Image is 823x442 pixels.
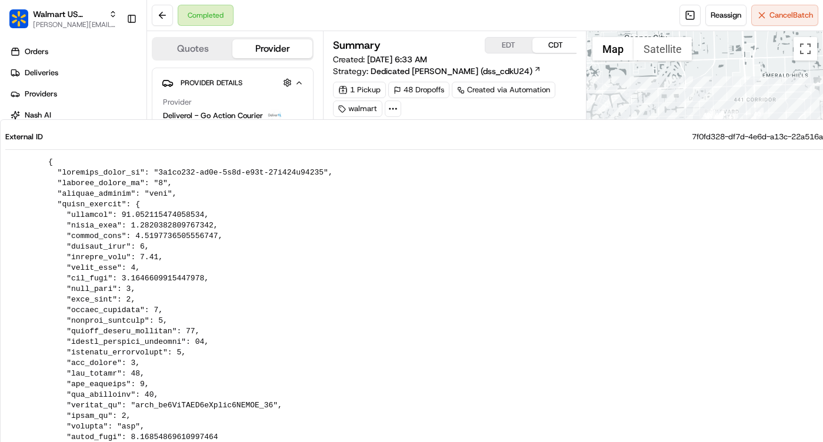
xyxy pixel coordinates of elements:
[5,42,146,61] a: Orders
[25,46,48,57] span: Orders
[268,109,282,123] img: profile_deliverol_nashtms.png
[388,82,449,98] div: 48 Dropoffs
[40,112,193,124] div: Start new chat
[95,166,194,187] a: 💻API Documentation
[333,65,541,77] div: Strategy:
[99,172,109,181] div: 💻
[751,108,764,120] div: 40
[12,172,21,181] div: 📗
[5,63,146,82] a: Deliveries
[33,8,104,20] button: Walmart US Corporate
[200,116,214,130] button: Start new chat
[702,110,715,123] div: 46
[9,9,28,28] img: Walmart US Corporate
[333,53,427,65] span: Created:
[25,68,58,78] span: Deliveries
[25,89,57,99] span: Providers
[712,109,725,122] div: 42
[333,40,381,51] h3: Summary
[367,54,427,65] span: [DATE] 6:33 AM
[751,5,818,26] button: CancelBatch
[333,82,386,98] div: 1 Pickup
[83,199,142,208] a: Powered byPylon
[163,110,263,121] span: Deliverol - Go Action Courier
[5,132,43,142] span: External ID
[700,109,713,122] div: 47
[452,82,555,98] a: Created via Automation
[117,199,142,208] span: Pylon
[12,112,33,133] img: 1736555255976-a54dd68f-1ca7-489b-9aae-adbdc363a1c4
[592,37,634,61] button: Show street map
[31,76,194,88] input: Clear
[153,39,232,58] button: Quotes
[371,65,541,77] a: Dedicated [PERSON_NAME] (dss_cdkU24)
[634,37,692,61] button: Show satellite imagery
[5,5,122,33] button: Walmart US CorporateWalmart US Corporate[PERSON_NAME][EMAIL_ADDRESS][DOMAIN_NAME]
[725,110,738,123] div: 41
[485,38,532,53] button: EDT
[12,12,35,35] img: Nash
[162,73,304,92] button: Provider Details
[692,119,705,132] div: 48
[794,37,817,61] button: Toggle fullscreen view
[333,101,382,117] div: walmart
[711,111,724,124] div: 45
[7,166,95,187] a: 📗Knowledge Base
[12,47,214,66] p: Welcome 👋
[25,110,51,120] span: Nash AI
[181,78,242,88] span: Provider Details
[743,115,756,128] div: 39
[24,170,90,182] span: Knowledge Base
[705,5,747,26] button: Reassign
[40,124,149,133] div: We're available if you need us!
[769,10,813,21] span: Cancel Batch
[532,38,579,53] button: CDT
[371,65,532,77] span: Dedicated [PERSON_NAME] (dss_cdkU24)
[5,85,146,103] a: Providers
[111,170,189,182] span: API Documentation
[33,20,117,29] button: [PERSON_NAME][EMAIL_ADDRESS][DOMAIN_NAME]
[711,10,741,21] span: Reassign
[232,39,312,58] button: Provider
[5,106,146,125] a: Nash AI
[163,97,192,108] span: Provider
